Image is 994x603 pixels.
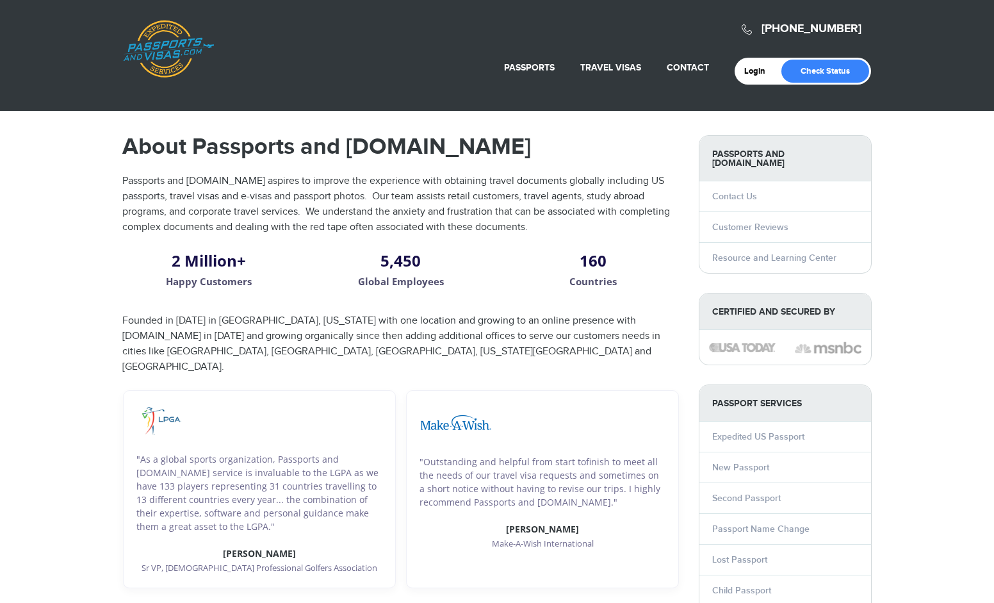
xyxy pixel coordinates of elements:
a: New Passport [712,462,769,473]
a: Passports & [DOMAIN_NAME] [123,20,214,78]
a: Contact Us [712,191,757,202]
p: "As a global sports organization, Passports and [DOMAIN_NAME] service is invaluable to the LGPA a... [136,452,382,533]
h2: 160 [507,257,680,265]
strong: [PERSON_NAME] [223,547,296,559]
p: Passports and [DOMAIN_NAME] aspires to improve the experience with obtaining travel documents glo... [122,174,680,235]
h1: About Passports and [DOMAIN_NAME] [122,135,680,158]
a: Resource and Learning Center [712,252,836,263]
p: Global Employees [314,274,487,289]
a: Passports [504,62,555,73]
p: "Outstanding and helpful from start tofinish to meet all the needs of our travel visa requests an... [420,455,665,509]
a: Expedited US Passport [712,431,804,442]
a: Second Passport [712,493,781,504]
img: image description [420,404,493,442]
p: Sr VP, [DEMOGRAPHIC_DATA] Professional Golfers Association [136,562,382,575]
h2: 5,450 [314,257,487,265]
p: Make-A-Wish International [420,538,665,550]
img: image description [795,340,861,356]
p: Countries [507,274,680,289]
a: Passport Name Change [712,524,810,534]
p: Founded in [DATE] in [GEOGRAPHIC_DATA], [US_STATE] with one location and growing to an online pre... [122,313,680,375]
strong: [PERSON_NAME] [506,523,579,535]
p: Happy Customers [122,274,295,289]
a: Customer Reviews [712,222,788,233]
a: Lost Passport [712,554,767,565]
strong: PASSPORT SERVICES [699,385,871,422]
a: Child Passport [712,585,771,596]
a: Check Status [781,60,869,83]
a: Login [744,66,774,76]
a: [PHONE_NUMBER] [762,22,861,36]
strong: Passports and [DOMAIN_NAME] [699,136,871,181]
img: image description [709,343,776,352]
a: Contact [667,62,709,73]
h2: 2 Million+ [122,257,295,265]
strong: Certified and Secured by [699,293,871,330]
a: Travel Visas [580,62,641,73]
img: image description [136,404,184,439]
